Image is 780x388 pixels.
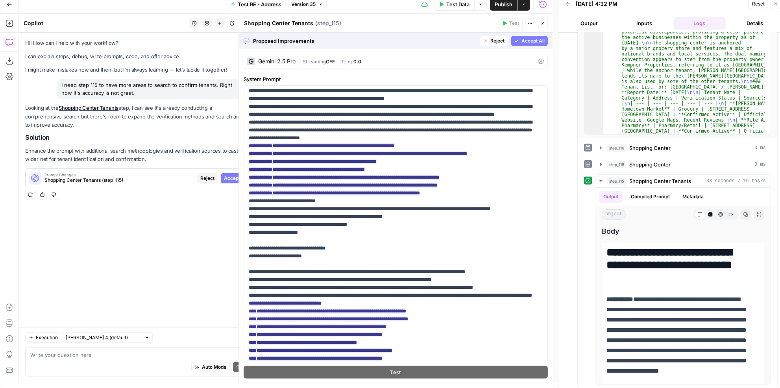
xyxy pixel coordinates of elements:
span: object [602,209,626,220]
span: Streaming [303,59,326,65]
button: 33 seconds / 16 tasks [595,175,771,187]
span: Shopping Center [629,144,671,152]
button: Accept [221,173,243,183]
textarea: Shopping Center Tenants [244,19,313,27]
span: Shopping Center Tenants (step_115) [44,177,194,184]
div: 33 seconds / 16 tasks [595,188,771,384]
span: Accept [224,175,240,182]
p: Hi! How can I help with your workflow? [25,39,248,47]
p: Enhance the prompt with additional search methodologies and verification sources to cast a wider ... [25,147,248,163]
span: Body [602,226,764,237]
input: Claude Sonnet 4 (default) [66,334,141,342]
span: Shopping Center Tenants [629,177,691,185]
span: Reject [490,37,505,44]
span: Proposed Improvements [253,37,477,45]
span: Reset [752,0,765,7]
span: Temp [341,59,353,65]
button: Logs [674,17,726,30]
button: Test [244,366,548,378]
div: Gemini 2.5 Pro [258,59,296,64]
span: Shopping Center [629,161,671,168]
span: | [335,57,341,65]
p: I might make mistakes now and then, but I’m always learning — let’s tackle it together! [25,66,248,74]
button: Reject [197,173,218,183]
span: Test Data [446,0,469,8]
a: Shopping Center Tenants [59,105,118,111]
span: Publish [495,0,512,8]
div: Copilot [24,19,187,27]
span: OFF [326,59,335,65]
span: 0 ms [754,144,766,152]
span: step_115 [607,177,626,185]
span: step_118 [607,161,626,168]
button: Execution [25,333,61,343]
span: Version 35 [292,1,316,8]
span: Reject [200,175,214,182]
span: Auto Mode [202,364,226,371]
span: ( step_115 ) [315,19,341,27]
span: Accept All [521,37,545,44]
span: Prompt Changes [44,173,194,177]
button: Accept All [511,36,548,46]
span: | [299,57,303,65]
span: 33 seconds / 16 tasks [706,177,766,185]
button: Inputs [618,17,670,30]
button: Reject [480,36,508,46]
p: I can explain steps, debug, write prompts, code, and offer advice. [25,52,248,61]
span: Test [390,368,401,376]
button: Auto Mode [191,362,230,372]
p: Looking at the step, I can see it's already conducting a comprehensive search but there's room to... [25,104,248,129]
button: 0 ms [595,142,771,154]
button: 0 ms [595,158,771,171]
span: Test [509,20,519,27]
span: 0 ms [754,161,766,168]
button: Compiled Prompt [626,191,675,203]
label: System Prompt [244,75,548,83]
h2: Solution [25,134,248,141]
div: I need step 115 to have more areas to search to confirm tenants. Right now it's accuracy is not g... [57,79,248,99]
button: Output [563,17,615,30]
span: Test RE - Address [238,0,282,8]
button: Metadata [678,191,708,203]
span: Execution [36,334,58,341]
button: Output [599,191,623,203]
span: step_116 [607,144,626,152]
button: Test [499,18,523,28]
span: 0.0 [353,59,361,65]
